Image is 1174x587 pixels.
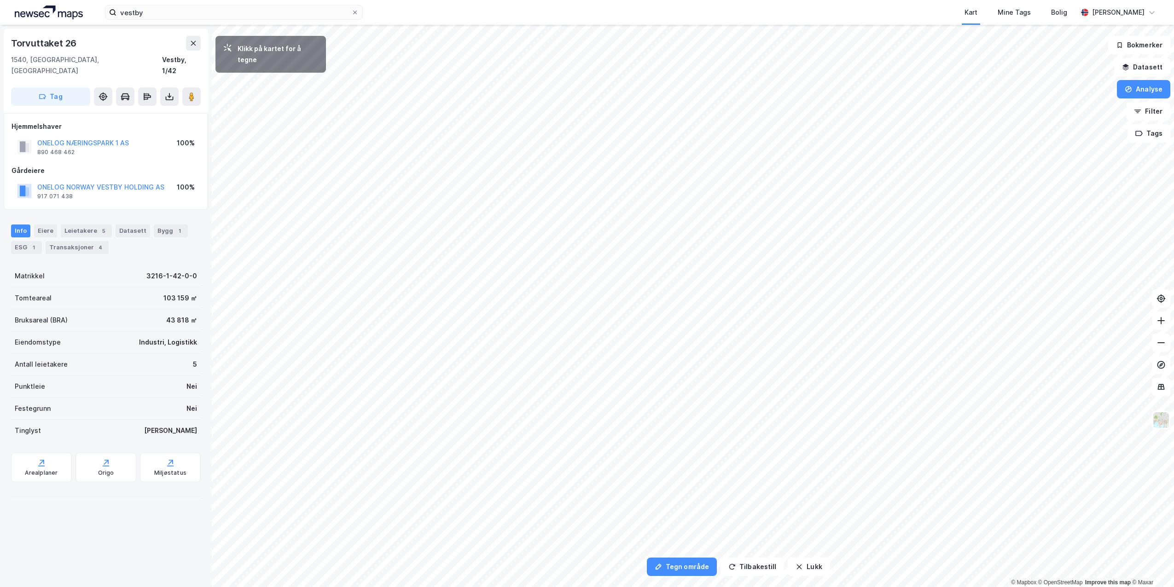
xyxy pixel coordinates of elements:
a: OpenStreetMap [1038,579,1083,586]
div: Nei [186,381,197,392]
div: Bolig [1051,7,1067,18]
div: Torvuttaket 26 [11,36,78,51]
button: Analyse [1117,80,1170,98]
div: 100% [177,182,195,193]
button: Tilbakestill [721,558,784,576]
div: 1540, [GEOGRAPHIC_DATA], [GEOGRAPHIC_DATA] [11,54,162,76]
div: Mine Tags [998,7,1031,18]
div: Antall leietakere [15,359,68,370]
button: Tags [1128,124,1170,143]
div: Kart [965,7,977,18]
div: Gårdeiere [12,165,200,176]
div: Arealplaner [25,469,58,477]
div: Nei [186,403,197,414]
div: Matrikkel [15,270,45,282]
div: Datasett [116,224,150,237]
div: 3216-1-42-0-0 [146,270,197,282]
div: Festegrunn [15,403,51,414]
div: 1 [175,226,184,236]
div: 100% [177,138,195,149]
div: 890 468 462 [37,149,75,156]
div: 1 [29,243,38,252]
button: Tag [11,87,90,106]
button: Datasett [1114,58,1170,76]
div: Info [11,224,30,237]
div: Leietakere [61,224,112,237]
div: Vestby, 1/42 [162,54,201,76]
div: 5 [99,226,108,236]
div: [PERSON_NAME] [144,425,197,436]
div: 5 [193,359,197,370]
button: Filter [1126,102,1170,121]
button: Lukk [788,558,830,576]
div: 103 159 ㎡ [163,293,197,304]
div: Hjemmelshaver [12,121,200,132]
div: Tinglyst [15,425,41,436]
iframe: Chat Widget [1128,543,1174,587]
div: Eiere [34,224,57,237]
div: 917 071 438 [37,193,73,200]
button: Bokmerker [1108,36,1170,54]
img: Z [1152,411,1170,429]
div: Miljøstatus [154,469,186,477]
input: Søk på adresse, matrikkel, gårdeiere, leietakere eller personer [116,6,351,19]
div: ESG [11,241,42,254]
div: Industri, Logistikk [139,337,197,348]
div: Origo [98,469,114,477]
div: Eiendomstype [15,337,61,348]
button: Tegn område [647,558,717,576]
div: [PERSON_NAME] [1092,7,1145,18]
div: Bruksareal (BRA) [15,315,68,326]
div: Klikk på kartet for å tegne [238,43,319,65]
div: 43 818 ㎡ [166,315,197,326]
a: Improve this map [1085,579,1131,586]
img: logo.a4113a55bc3d86da70a041830d287a7e.svg [15,6,83,19]
div: Punktleie [15,381,45,392]
div: Transaksjoner [46,241,109,254]
div: Bygg [154,224,188,237]
div: 4 [96,243,105,252]
a: Mapbox [1011,579,1036,586]
div: Tomteareal [15,293,52,304]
